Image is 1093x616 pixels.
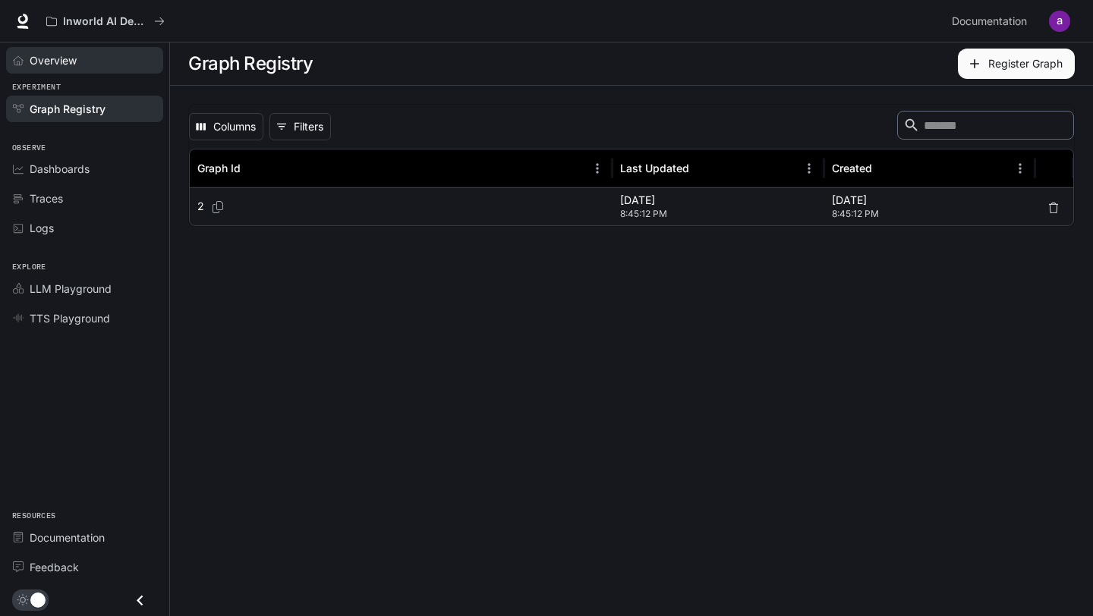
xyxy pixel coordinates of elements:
[30,161,90,177] span: Dashboards
[30,52,77,68] span: Overview
[832,206,1028,222] span: 8:45:12 PM
[30,530,105,545] span: Documentation
[269,113,331,140] button: Show filters
[620,206,817,222] span: 8:45:12 PM
[620,193,817,208] p: [DATE]
[6,156,163,182] a: Dashboards
[1044,6,1075,36] button: User avatar
[30,220,54,236] span: Logs
[30,281,112,297] span: LLM Playground
[6,47,163,74] a: Overview
[832,193,1028,208] p: [DATE]
[30,190,63,206] span: Traces
[798,157,821,180] button: Menu
[63,15,148,28] p: Inworld AI Demos
[39,6,172,36] button: All workspaces
[6,275,163,302] a: LLM Playground
[188,49,313,79] h1: Graph Registry
[958,49,1075,79] button: Register Graph
[123,585,157,616] button: Close drawer
[6,305,163,332] a: TTS Playground
[691,157,713,180] button: Sort
[30,591,46,608] span: Dark mode toggle
[30,559,79,575] span: Feedback
[832,162,872,174] div: Created
[197,162,241,174] div: Graph Id
[30,310,110,326] span: TTS Playground
[1009,157,1032,180] button: Menu
[189,113,263,140] button: Select columns
[6,96,163,122] a: Graph Registry
[1049,11,1070,32] img: User avatar
[197,199,204,214] p: 2
[6,185,163,212] a: Traces
[6,554,163,580] a: Feedback
[874,157,896,180] button: Sort
[897,111,1074,143] div: Search
[6,524,163,551] a: Documentation
[204,195,232,219] button: Copy Graph Id
[952,12,1027,31] span: Documentation
[6,215,163,241] a: Logs
[946,6,1038,36] a: Documentation
[586,157,609,180] button: Menu
[30,101,106,117] span: Graph Registry
[242,157,265,180] button: Sort
[620,162,689,174] div: Last Updated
